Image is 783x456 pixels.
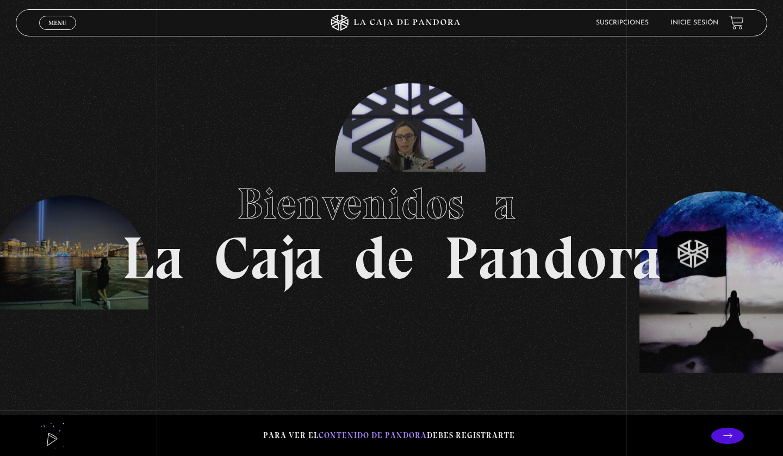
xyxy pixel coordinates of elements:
[596,20,649,26] a: Suscripciones
[48,20,66,26] span: Menu
[319,430,427,440] span: contenido de Pandora
[729,15,744,30] a: View your shopping cart
[237,178,546,230] span: Bienvenidos a
[122,168,662,288] h1: La Caja de Pandora
[45,29,71,36] span: Cerrar
[263,428,515,443] p: Para ver el debes registrarte
[670,20,718,26] a: Inicie sesión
